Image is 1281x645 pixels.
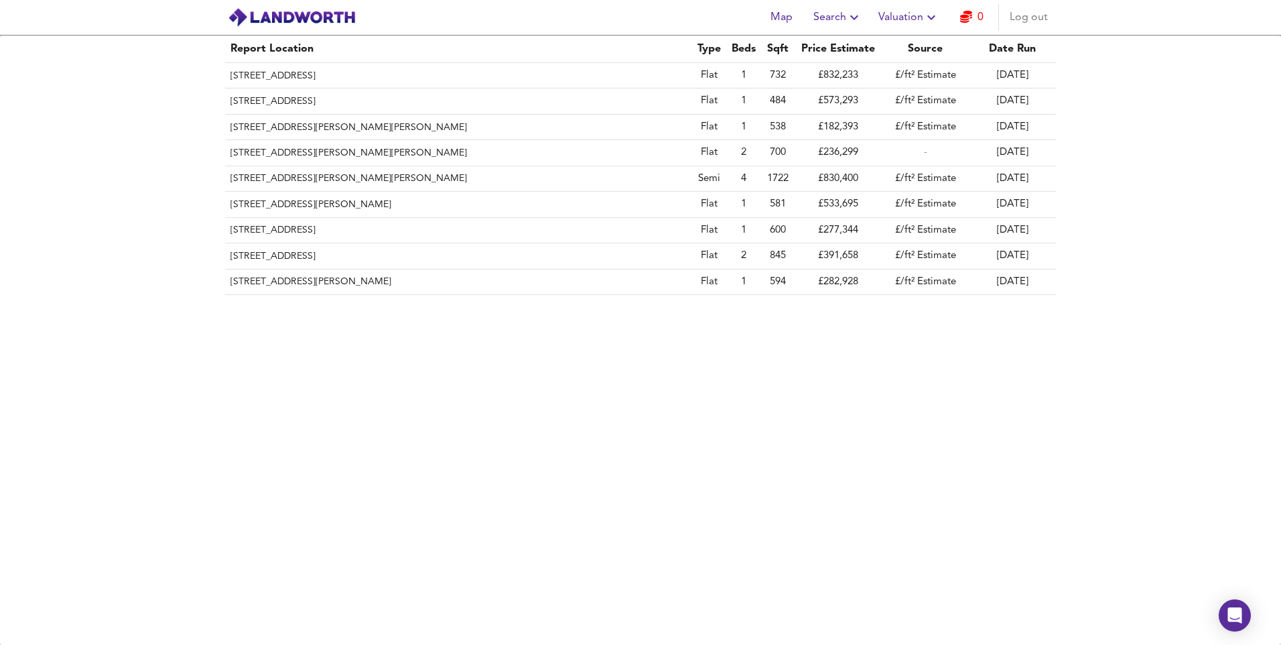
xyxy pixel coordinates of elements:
[795,243,882,269] td: £391,658
[795,270,882,295] td: £282,928
[692,89,726,114] td: Flat
[882,270,969,295] td: £/ft² Estimate
[726,166,761,192] td: 4
[969,140,1056,166] td: [DATE]
[225,140,692,166] th: [STREET_ADDRESS][PERSON_NAME][PERSON_NAME]
[969,89,1056,114] td: [DATE]
[726,89,761,114] td: 1
[808,4,868,31] button: Search
[697,41,721,57] div: Type
[692,243,726,269] td: Flat
[692,166,726,192] td: Semi
[795,115,882,140] td: £182,393
[882,218,969,243] td: £/ft² Estimate
[225,36,692,63] th: Report Location
[800,41,876,57] div: Price Estimate
[225,115,692,140] th: [STREET_ADDRESS][PERSON_NAME][PERSON_NAME]
[795,166,882,192] td: £830,400
[882,192,969,217] td: £/ft² Estimate
[761,63,795,89] td: 732
[969,166,1056,192] td: [DATE]
[1010,8,1048,27] span: Log out
[969,63,1056,89] td: [DATE]
[950,4,993,31] button: 0
[760,4,803,31] button: Map
[225,89,692,114] th: [STREET_ADDRESS]
[969,218,1056,243] td: [DATE]
[225,270,692,295] th: [STREET_ADDRESS][PERSON_NAME]
[726,270,761,295] td: 1
[726,243,761,269] td: 2
[813,8,862,27] span: Search
[795,218,882,243] td: £277,344
[761,218,795,243] td: 600
[732,41,756,57] div: Beds
[795,89,882,114] td: £573,293
[225,63,692,89] th: [STREET_ADDRESS]
[887,41,963,57] div: Source
[882,166,969,192] td: £/ft² Estimate
[692,218,726,243] td: Flat
[882,89,969,114] td: £/ft² Estimate
[1219,599,1251,632] div: Open Intercom Messenger
[766,41,789,57] div: Sqft
[726,218,761,243] td: 1
[761,89,795,114] td: 484
[692,270,726,295] td: Flat
[873,4,945,31] button: Valuation
[924,148,927,158] span: -
[878,8,939,27] span: Valuation
[225,192,692,217] th: [STREET_ADDRESS][PERSON_NAME]
[882,115,969,140] td: £/ft² Estimate
[969,243,1056,269] td: [DATE]
[761,243,795,269] td: 845
[974,41,1051,57] div: Date Run
[726,63,761,89] td: 1
[692,192,726,217] td: Flat
[795,140,882,166] td: £236,299
[882,63,969,89] td: £/ft² Estimate
[225,166,692,192] th: [STREET_ADDRESS][PERSON_NAME][PERSON_NAME]
[726,115,761,140] td: 1
[726,192,761,217] td: 1
[228,7,356,27] img: logo
[692,115,726,140] td: Flat
[795,192,882,217] td: £533,695
[1004,4,1053,31] button: Log out
[795,63,882,89] td: £832,233
[761,192,795,217] td: 581
[765,8,797,27] span: Map
[761,140,795,166] td: 700
[225,218,692,243] th: [STREET_ADDRESS]
[761,115,795,140] td: 538
[960,8,984,27] a: 0
[969,270,1056,295] td: [DATE]
[882,243,969,269] td: £/ft² Estimate
[761,270,795,295] td: 594
[692,140,726,166] td: Flat
[761,166,795,192] td: 1722
[225,243,692,269] th: [STREET_ADDRESS]
[212,36,1069,295] table: simple table
[969,192,1056,217] td: [DATE]
[726,140,761,166] td: 2
[692,63,726,89] td: Flat
[969,115,1056,140] td: [DATE]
